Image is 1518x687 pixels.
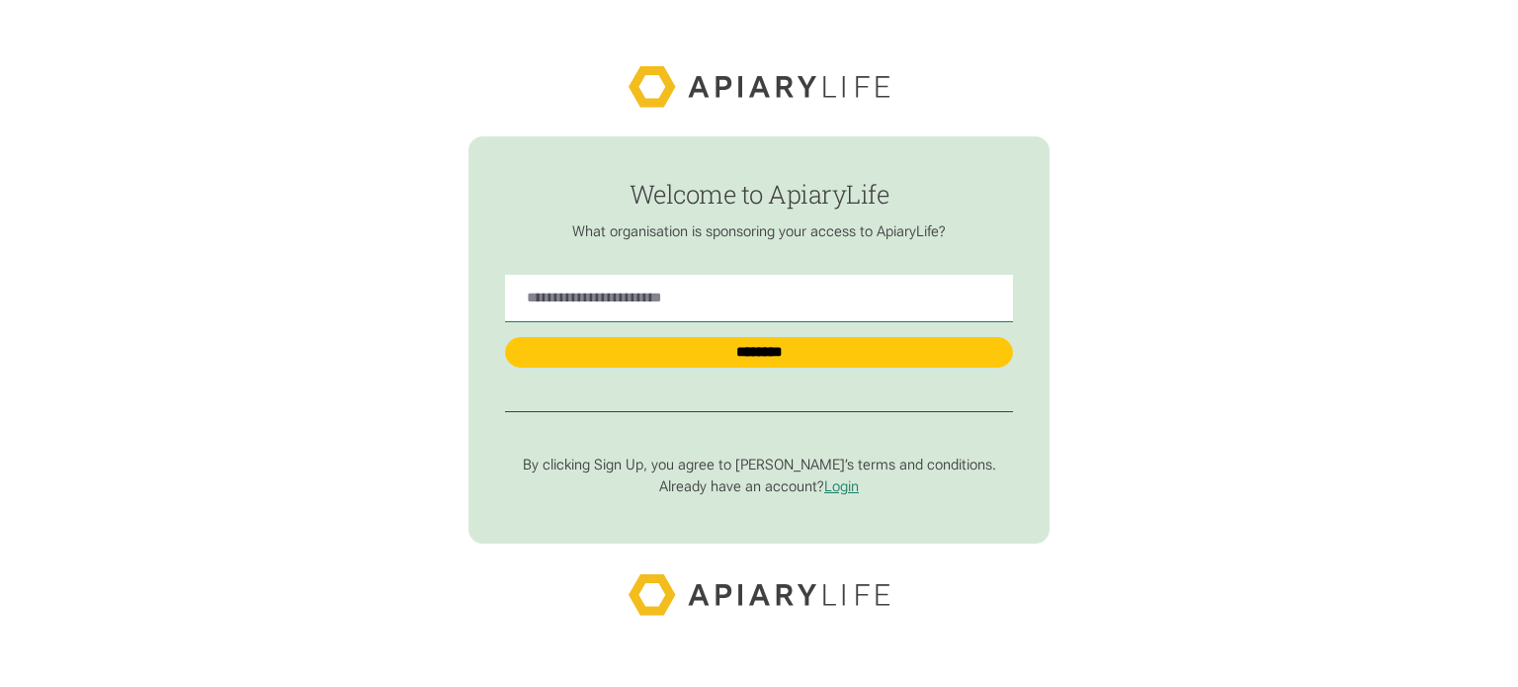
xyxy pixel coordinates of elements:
[468,136,1050,544] form: find-employer
[824,477,859,495] a: Login
[505,477,1013,495] p: Already have an account?
[505,456,1013,473] p: By clicking Sign Up, you agree to [PERSON_NAME]’s terms and conditions.
[505,222,1013,240] p: What organisation is sponsoring your access to ApiaryLife?
[505,180,1013,208] h1: Welcome to ApiaryLife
